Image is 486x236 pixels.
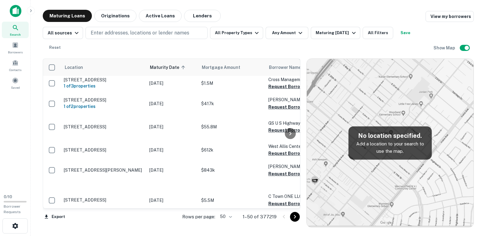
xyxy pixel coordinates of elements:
[2,75,29,91] a: Saved
[353,140,427,155] p: Add a location to your search to use the map.
[268,83,318,90] button: Request Borrower Info
[202,64,248,71] span: Mortgage Amount
[61,59,146,76] th: Location
[201,167,262,173] p: $843k
[10,5,21,17] img: capitalize-icon.png
[353,131,427,140] h5: No location specified.
[433,45,456,51] h6: Show Map
[91,29,189,37] p: Enter addresses, locations or lender names
[268,200,318,207] button: Request Borrower Info
[455,187,486,216] iframe: Chat Widget
[149,123,195,130] p: [DATE]
[268,96,329,103] p: [PERSON_NAME]
[265,59,332,76] th: Borrower Name
[10,32,21,37] span: Search
[9,67,21,72] span: Contacts
[311,27,360,39] button: Maturing [DATE]
[64,77,143,83] p: [STREET_ADDRESS]
[307,59,473,227] img: map-placeholder.webp
[150,64,187,71] span: Maturity Date
[268,170,318,177] button: Request Borrower Info
[2,39,29,56] a: Borrowers
[201,100,262,107] p: $417k
[268,143,329,150] p: West Allis Center LLC
[64,167,143,173] p: [STREET_ADDRESS][PERSON_NAME]
[64,103,143,110] h6: 1 of 2 properties
[146,59,198,76] th: Maturity Date
[268,193,329,200] p: C Town ONE LLC
[210,27,263,39] button: All Property Types
[149,197,195,204] p: [DATE]
[268,150,318,157] button: Request Borrower Info
[85,27,208,39] button: Enter addresses, locations or lender names
[201,80,262,87] p: $1.5M
[139,10,182,22] button: Active Loans
[4,204,21,214] span: Borrower Requests
[426,11,474,22] a: View my borrowers
[363,27,393,39] button: All Filters
[149,147,195,153] p: [DATE]
[201,123,262,130] p: $55.8M
[218,212,233,221] div: 50
[149,167,195,173] p: [DATE]
[8,50,23,55] span: Borrowers
[268,120,329,127] p: GS U S Highway 1 LLC
[43,27,83,39] button: All sources
[64,147,143,153] p: [STREET_ADDRESS]
[201,147,262,153] p: $612k
[43,10,92,22] button: Maturing Loans
[43,212,67,221] button: Export
[269,64,301,71] span: Borrower Name
[48,29,80,37] div: All sources
[11,85,20,90] span: Saved
[290,212,300,222] button: Go to next page
[64,97,143,103] p: [STREET_ADDRESS]
[316,29,357,37] div: Maturing [DATE]
[266,27,308,39] button: Any Amount
[2,57,29,73] a: Contacts
[198,59,265,76] th: Mortgage Amount
[64,83,143,89] h6: 1 of 3 properties
[149,80,195,87] p: [DATE]
[396,27,415,39] button: Save your search to get updates of matches that match your search criteria.
[268,163,329,170] p: [PERSON_NAME] INC
[268,76,329,83] p: Cross Management LLC
[64,124,143,130] p: [STREET_ADDRESS]
[182,213,215,220] p: Rows per page:
[64,64,83,71] span: Location
[268,103,318,111] button: Request Borrower Info
[149,100,195,107] p: [DATE]
[201,197,262,204] p: $5.5M
[243,213,277,220] p: 1–50 of 377219
[4,195,12,199] span: 0 / 10
[184,10,221,22] button: Lenders
[268,127,318,134] button: Request Borrower Info
[2,22,29,38] a: Search
[64,197,143,203] p: [STREET_ADDRESS]
[45,41,65,54] button: Reset
[94,10,136,22] button: Originations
